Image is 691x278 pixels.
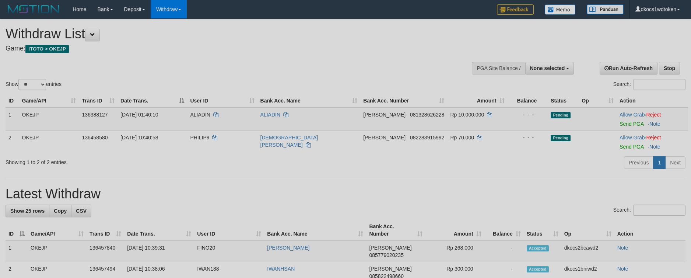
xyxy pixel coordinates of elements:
[6,4,62,15] img: MOTION_logo.png
[18,79,46,90] select: Showentries
[19,108,79,131] td: OKEJP
[6,94,19,108] th: ID
[617,108,688,131] td: ·
[425,220,484,241] th: Amount: activate to sort column ascending
[194,241,264,262] td: FINO20
[620,135,645,140] a: Allow Grab
[117,94,187,108] th: Date Trans.: activate to sort column descending
[410,135,444,140] span: Copy 082283915992 to clipboard
[6,45,453,52] h4: Game:
[617,245,628,251] a: Note
[620,135,646,140] span: ·
[511,134,545,141] div: - - -
[76,208,87,214] span: CSV
[620,144,643,150] a: Send PGA
[617,266,628,272] a: Note
[363,135,406,140] span: [PERSON_NAME]
[6,27,453,41] h1: Withdraw List
[369,245,411,251] span: [PERSON_NAME]
[646,135,661,140] a: Reject
[530,65,565,71] span: None selected
[525,62,574,74] button: None selected
[579,94,617,108] th: Op: activate to sort column ascending
[617,131,688,153] td: ·
[633,79,685,90] input: Search:
[54,208,67,214] span: Copy
[6,131,19,153] td: 2
[613,205,685,216] label: Search:
[620,121,643,127] a: Send PGA
[646,112,661,118] a: Reject
[649,121,660,127] a: Note
[472,62,525,74] div: PGA Site Balance /
[6,241,28,262] td: 1
[620,112,645,118] a: Allow Grab
[120,135,158,140] span: [DATE] 10:40:58
[511,111,545,118] div: - - -
[527,245,549,251] span: Accepted
[124,241,194,262] td: [DATE] 10:39:31
[484,220,524,241] th: Balance: activate to sort column ascending
[25,45,69,53] span: ITOTO > OKEJP
[551,135,571,141] span: Pending
[260,135,318,148] a: [DEMOGRAPHIC_DATA][PERSON_NAME]
[28,220,87,241] th: Game/API: activate to sort column ascending
[6,220,28,241] th: ID: activate to sort column descending
[28,241,87,262] td: OKEJP
[369,266,411,272] span: [PERSON_NAME]
[6,205,49,217] a: Show 25 rows
[425,241,484,262] td: Rp 268,000
[10,208,45,214] span: Show 25 rows
[561,220,614,241] th: Op: activate to sort column ascending
[82,112,108,118] span: 136388127
[6,79,62,90] label: Show entries
[561,241,614,262] td: dkocs2bcawd2
[6,156,283,166] div: Showing 1 to 2 of 2 entries
[260,112,280,118] a: ALIADIN
[363,112,406,118] span: [PERSON_NAME]
[366,220,425,241] th: Bank Acc. Number: activate to sort column ascending
[410,112,444,118] span: Copy 081328626228 to clipboard
[587,4,624,14] img: panduan.png
[527,266,549,272] span: Accepted
[49,205,71,217] a: Copy
[264,220,366,241] th: Bank Acc. Name: activate to sort column ascending
[548,94,579,108] th: Status
[659,62,680,74] a: Stop
[450,112,484,118] span: Rp 10.000.000
[120,112,158,118] span: [DATE] 01:40:10
[71,205,91,217] a: CSV
[267,245,309,251] a: [PERSON_NAME]
[369,252,403,258] span: Copy 085779020235 to clipboard
[624,156,653,169] a: Previous
[257,94,361,108] th: Bank Acc. Name: activate to sort column ascending
[613,79,685,90] label: Search:
[545,4,576,15] img: Button%20Memo.svg
[6,108,19,131] td: 1
[450,135,474,140] span: Rp 70.000
[194,220,264,241] th: User ID: activate to sort column ascending
[6,187,685,201] h1: Latest Withdraw
[447,94,507,108] th: Amount: activate to sort column ascending
[617,94,688,108] th: Action
[649,144,660,150] a: Note
[82,135,108,140] span: 136458580
[190,135,209,140] span: PHILIP9
[508,94,548,108] th: Balance
[19,94,79,108] th: Game/API: activate to sort column ascending
[19,131,79,153] td: OKEJP
[87,241,124,262] td: 136457840
[484,241,524,262] td: -
[633,205,685,216] input: Search:
[551,112,571,118] span: Pending
[614,220,685,241] th: Action
[653,156,666,169] a: 1
[620,112,646,118] span: ·
[124,220,194,241] th: Date Trans.: activate to sort column ascending
[524,220,561,241] th: Status: activate to sort column ascending
[79,94,117,108] th: Trans ID: activate to sort column ascending
[600,62,657,74] a: Run Auto-Refresh
[360,94,447,108] th: Bank Acc. Number: activate to sort column ascending
[87,220,124,241] th: Trans ID: activate to sort column ascending
[190,112,210,118] span: ALIADIN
